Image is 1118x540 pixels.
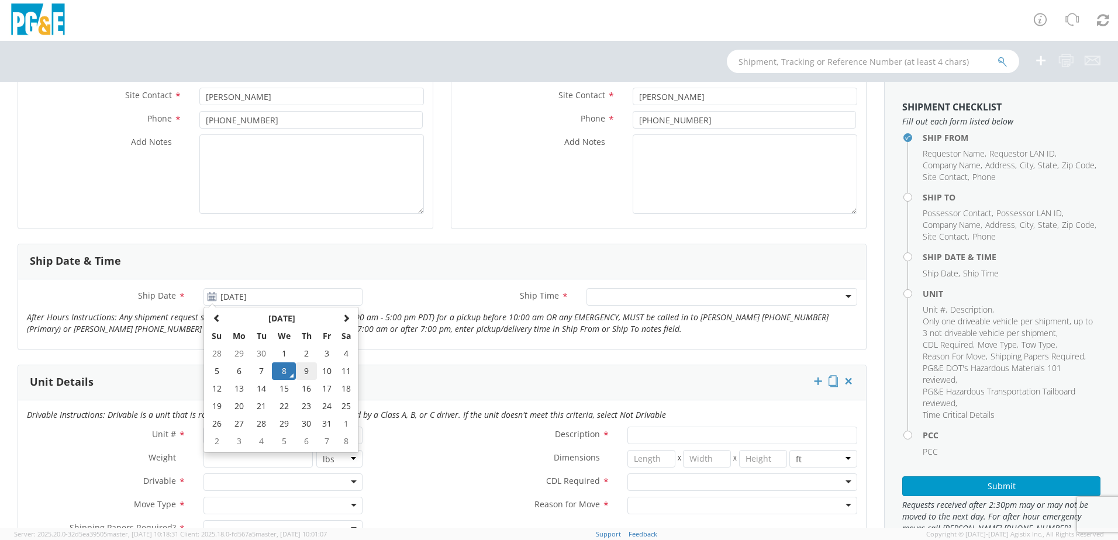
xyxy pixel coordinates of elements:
span: PG&E Hazardous Transportation Tailboard reviewed [923,386,1075,409]
td: 2 [206,432,227,450]
th: Select Month [227,310,336,327]
span: Phone [147,113,172,124]
td: 12 [206,380,227,397]
td: 16 [296,380,316,397]
td: 5 [272,432,296,450]
td: 6 [227,362,251,380]
th: Sa [336,327,356,345]
span: CDL Required [546,475,600,486]
li: , [923,304,947,316]
h3: Ship Date & Time [30,255,121,267]
span: PG&E DOT's Hazardous Materials 101 reviewed [923,362,1061,385]
th: We [272,327,296,345]
td: 2 [296,345,316,362]
td: 15 [272,380,296,397]
span: City [1020,219,1033,230]
li: , [923,351,988,362]
td: 17 [317,380,337,397]
li: , [923,268,960,279]
li: , [1020,219,1035,231]
span: Shipping Papers Required [991,351,1084,362]
span: Company Name [923,219,981,230]
span: Add Notes [564,136,605,147]
span: Move Type [134,499,176,510]
span: Possessor Contact [923,207,992,219]
span: Ship Date [138,290,176,301]
li: , [923,171,969,183]
td: 30 [251,345,272,362]
h4: Ship Date & Time [923,252,1100,261]
td: 29 [272,415,296,432]
li: , [989,148,1057,160]
span: Dimensions [554,452,600,463]
input: Shipment, Tracking or Reference Number (at least 4 chars) [727,50,1019,73]
li: , [985,219,1017,231]
span: City [1020,160,1033,171]
td: 24 [317,397,337,415]
span: Address [985,160,1015,171]
td: 27 [227,415,251,432]
li: , [923,219,982,231]
a: Support [596,529,621,538]
span: Shipping Papers Required? [70,522,176,533]
li: , [923,362,1098,386]
li: , [923,339,975,351]
li: , [950,304,994,316]
td: 10 [317,362,337,380]
th: Fr [317,327,337,345]
td: 4 [336,345,356,362]
td: 31 [317,415,337,432]
td: 9 [296,362,316,380]
span: Company Name [923,160,981,171]
td: 30 [296,415,316,432]
span: Fill out each form listed below [902,116,1100,127]
span: Description [555,428,600,439]
td: 3 [227,432,251,450]
li: , [978,339,1019,351]
td: 19 [206,397,227,415]
span: Address [985,219,1015,230]
li: , [991,351,1086,362]
input: Height [739,450,787,468]
td: 7 [317,432,337,450]
span: Client: 2025.18.0-fd567a5 [180,529,327,538]
li: , [923,231,969,243]
span: Weight [149,452,176,463]
span: State [1038,219,1057,230]
span: Previous Month [213,314,221,322]
span: Reason for Move [534,499,600,510]
a: Feedback [629,529,657,538]
td: 29 [227,345,251,362]
h4: Ship From [923,133,1100,142]
td: 7 [251,362,272,380]
span: master, [DATE] 10:01:07 [256,529,327,538]
h4: PCC [923,431,1100,439]
span: Site Contact [558,89,605,101]
td: 13 [227,380,251,397]
li: , [1022,339,1057,351]
span: Only one driveable vehicle per shipment, up to 3 not driveable vehicle per shipment [923,316,1093,338]
li: , [923,160,982,171]
li: , [923,386,1098,409]
span: Copyright © [DATE]-[DATE] Agistix Inc., All Rights Reserved [926,529,1104,539]
span: master, [DATE] 10:18:31 [107,529,178,538]
span: Ship Date [923,268,958,279]
li: , [996,207,1064,219]
span: Description [950,304,992,315]
li: , [923,316,1098,339]
td: 28 [206,345,227,362]
h3: Unit Details [30,376,94,388]
td: 23 [296,397,316,415]
td: 18 [336,380,356,397]
li: , [1038,219,1059,231]
span: PCC [923,446,938,457]
span: Possessor LAN ID [996,207,1062,219]
span: X [731,450,739,468]
span: Reason For Move [923,351,986,362]
span: Next Month [342,314,350,322]
span: Site Contact [923,231,968,242]
td: 21 [251,397,272,415]
span: Site Contact [125,89,172,101]
span: Drivable [143,475,176,486]
span: Tow Type [1022,339,1055,350]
